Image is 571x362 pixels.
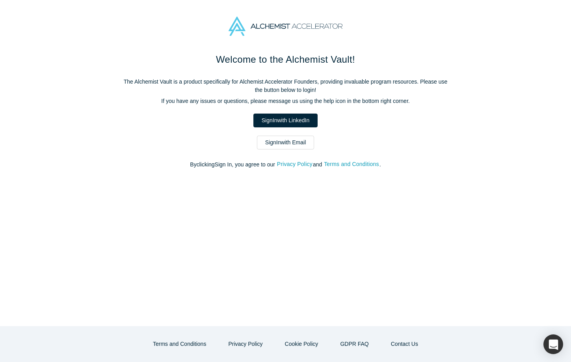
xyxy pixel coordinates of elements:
p: The Alchemist Vault is a product specifically for Alchemist Accelerator Founders, providing inval... [120,78,451,94]
button: Contact Us [383,337,426,351]
a: GDPR FAQ [332,337,377,351]
h1: Welcome to the Alchemist Vault! [120,52,451,67]
a: SignInwith Email [257,136,314,149]
button: Privacy Policy [220,337,271,351]
button: Privacy Policy [277,160,313,169]
button: Terms and Conditions [324,160,379,169]
img: Alchemist Accelerator Logo [229,17,342,36]
button: Terms and Conditions [145,337,214,351]
p: By clicking Sign In , you agree to our and . [120,160,451,169]
p: If you have any issues or questions, please message us using the help icon in the bottom right co... [120,97,451,105]
a: SignInwith LinkedIn [253,114,318,127]
button: Cookie Policy [277,337,327,351]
